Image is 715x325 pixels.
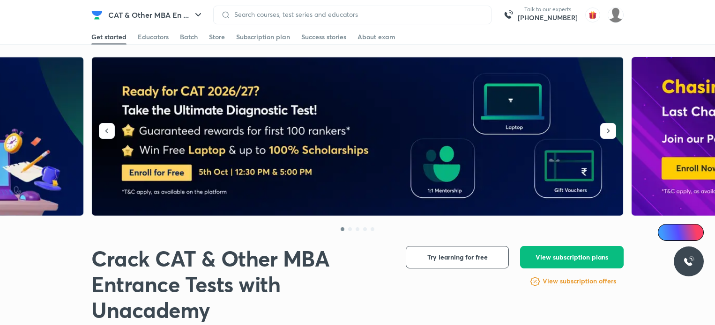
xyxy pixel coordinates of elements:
[180,29,198,44] a: Batch
[91,29,127,44] a: Get started
[91,32,127,42] div: Get started
[91,246,391,323] h1: Crack CAT & Other MBA Entrance Tests with Unacademy
[663,229,671,236] img: Icon
[536,253,608,262] span: View subscription plans
[357,32,395,42] div: About exam
[673,229,698,236] span: Ai Doubts
[103,6,209,24] button: CAT & Other MBA En ...
[231,11,484,18] input: Search courses, test series and educators
[585,7,600,22] img: avatar
[91,9,103,21] img: Company Logo
[499,6,518,24] img: call-us
[518,13,578,22] a: [PHONE_NUMBER]
[658,224,704,241] a: Ai Doubts
[301,29,346,44] a: Success stories
[518,6,578,13] p: Talk to our experts
[236,29,290,44] a: Subscription plan
[543,276,616,286] h6: View subscription offers
[543,276,616,287] a: View subscription offers
[608,7,624,23] img: Vidhya Shree
[138,29,169,44] a: Educators
[301,32,346,42] div: Success stories
[209,32,225,42] div: Store
[180,32,198,42] div: Batch
[683,256,694,267] img: ttu
[520,246,624,268] button: View subscription plans
[209,29,225,44] a: Store
[357,29,395,44] a: About exam
[406,246,509,268] button: Try learning for free
[236,32,290,42] div: Subscription plan
[427,253,488,262] span: Try learning for free
[138,32,169,42] div: Educators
